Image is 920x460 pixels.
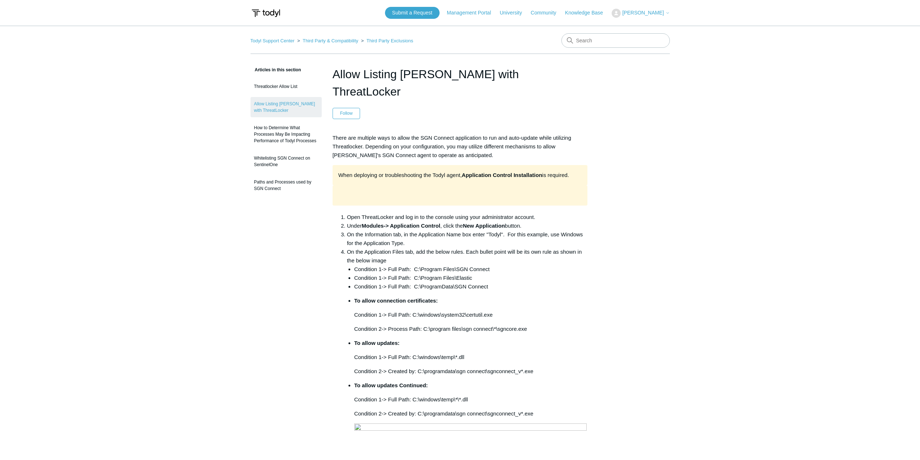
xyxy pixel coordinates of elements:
strong: Application Control Installation [462,172,542,178]
li: Condition 1-> Full Path: C:\Program Files\SGN Connect [354,265,588,274]
div: When deploying or troubleshooting the Todyl agent, is required. [333,165,588,185]
a: Community [531,9,564,17]
li: Under , click the button. [347,221,588,230]
p: Condition 2-> Created by: C:\programdata\sgn connect\sgnconnect_v*.exe [354,409,588,418]
p: There are multiple ways to allow the SGN Connect application to run and auto-update while utilizi... [333,134,588,160]
a: Whitelisting SGN Connect on SentinelOne [251,151,322,172]
p: Condition 2-> Created by: C:\programdata\sgn connect\sgnconnect_v*.exe [354,367,588,376]
strong: New Application [463,223,505,229]
p: Condition 1-> Full Path: C:\windows\system32\certutil.exe [354,311,588,319]
strong: To allow updates Continued: [354,382,428,388]
img: Todyl Support Center Help Center home page [251,7,281,20]
a: Third Party Exclusions [367,38,413,43]
p: Condition 1-> Full Path: C:\windows\temp\*\*.dll [354,395,588,404]
li: On the Information tab, in the Application Name box enter "Todyl". For this example, use Windows ... [347,230,588,248]
strong: To allow connection certificates: [354,297,438,304]
a: Knowledge Base [565,9,610,17]
button: [PERSON_NAME] [612,9,669,18]
a: Allow Listing [PERSON_NAME] with ThreatLocker [251,97,322,117]
a: Todyl Support Center [251,38,295,43]
li: Third Party & Compatibility [296,38,360,43]
li: Condition 1-> Full Path: C:\Program Files\Elastic [354,274,588,282]
li: Open ThreatLocker and log in to the console using your administrator account. [347,213,588,221]
a: University [500,9,529,17]
li: Todyl Support Center [251,38,296,43]
p: Condition 1-> Full Path: C:\windows\temp\*.dll [354,353,588,362]
a: Management Portal [447,9,498,17]
li: Condition 1-> Full Path: C:\ProgramData\SGN Connect [354,282,588,291]
button: Follow Article [333,108,360,119]
h1: Allow Listing Todyl with ThreatLocker [333,66,588,100]
span: Articles in this section [251,67,301,72]
strong: Modules-> Application Control [362,223,440,229]
a: Paths and Processes used by SGN Connect [251,175,322,195]
a: Threatlocker Allow List [251,80,322,93]
input: Search [561,33,670,48]
li: Third Party Exclusions [360,38,413,43]
a: Submit a Request [385,7,440,19]
p: Condition 2-> Process Path: C:\program files\sgn connect\*\sgncore.exe [354,325,588,333]
a: How to Determine What Processes May Be Impacting Performance of Todyl Processes [251,121,322,148]
span: [PERSON_NAME] [622,10,664,16]
strong: To allow updates: [354,340,400,346]
a: Third Party & Compatibility [303,38,358,43]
